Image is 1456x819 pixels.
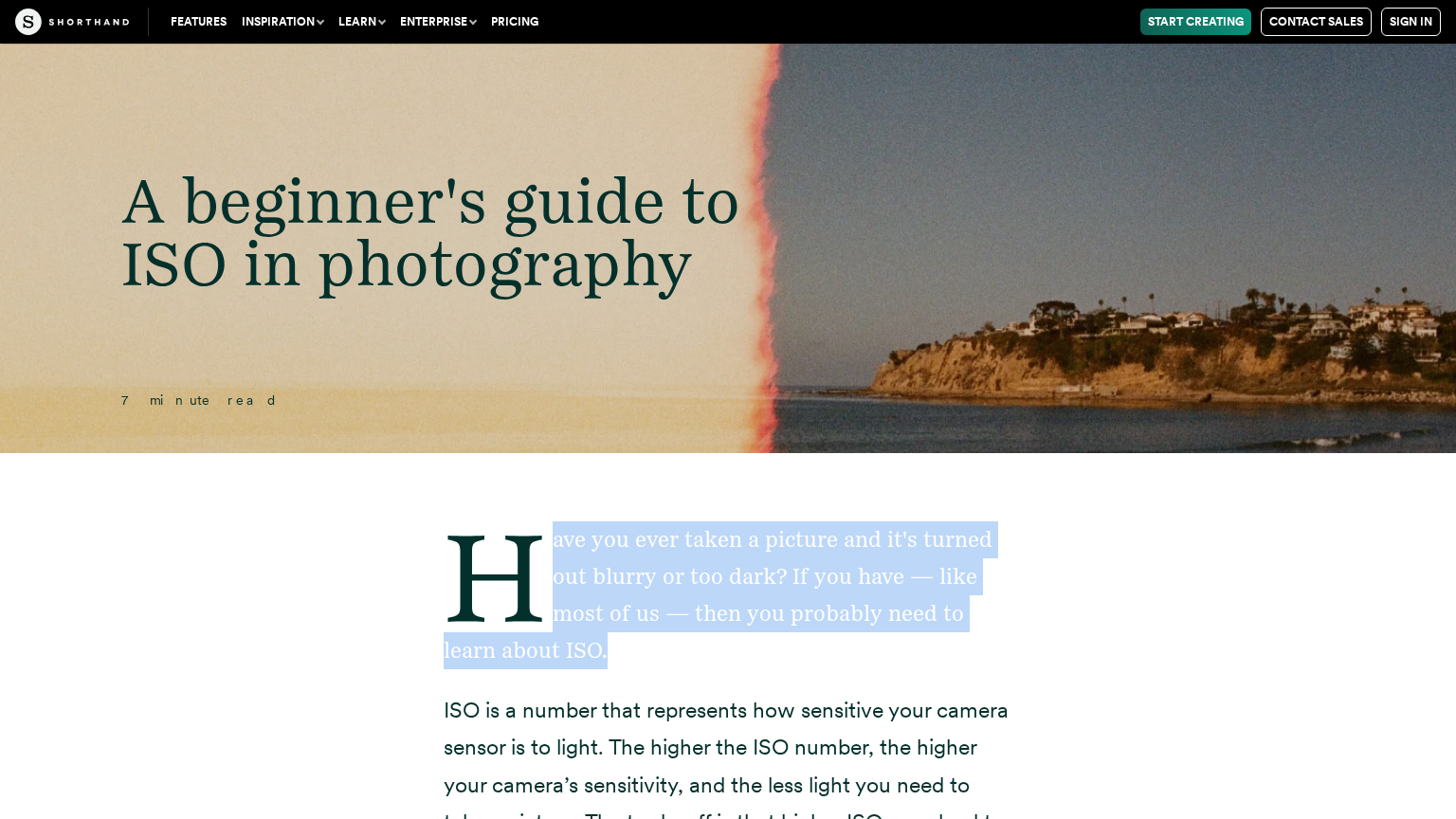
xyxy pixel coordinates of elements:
p: Have you ever taken a picture and it's turned out blurry or too dark? If you have — like most of ... [444,521,1012,669]
button: Inspiration [234,9,331,35]
a: Pricing [483,9,546,35]
a: Sign in [1381,8,1441,36]
a: Contact Sales [1261,8,1372,36]
span: 7 minute read [121,392,279,408]
button: Learn [331,9,392,35]
img: The Craft [15,9,129,35]
button: Enterprise [392,9,483,35]
span: A beginner's guide to ISO in photography [121,162,740,300]
a: Features [163,9,234,35]
a: Start Creating [1140,9,1251,35]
